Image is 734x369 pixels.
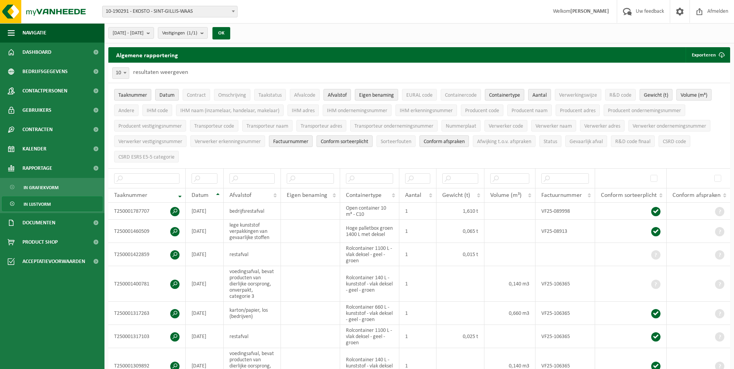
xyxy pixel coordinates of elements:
[195,139,261,145] span: Verwerker erkenningsnummer
[287,192,327,198] span: Eigen benaming
[441,120,481,132] button: NummerplaatNummerplaat: Activate to sort
[608,108,681,114] span: Producent ondernemingsnummer
[186,220,224,243] td: [DATE]
[327,108,387,114] span: IHM ondernemingsnummer
[531,120,576,132] button: Verwerker naamVerwerker naam: Activate to sort
[258,92,282,98] span: Taakstatus
[108,220,186,243] td: T250001460509
[224,302,281,325] td: karton/papier, los (bedrijven)
[301,123,342,129] span: Transporteur adres
[399,220,436,243] td: 1
[381,139,411,145] span: Sorteerfouten
[663,139,686,145] span: CSRD code
[22,139,46,159] span: Kalender
[536,220,595,243] td: VF25-08913
[317,135,373,147] button: Conform sorteerplicht : Activate to sort
[224,220,281,243] td: lege kunststof verpakkingen van gevaarlijke stoffen
[399,325,436,348] td: 1
[541,192,582,198] span: Factuurnummer
[118,92,147,98] span: Taaknummer
[445,92,477,98] span: Containercode
[103,6,237,17] span: 10-190291 - EKOSTO - SINT-GILLIS-WAAS
[147,108,168,114] span: IHM code
[114,135,186,147] button: Verwerker vestigingsnummerVerwerker vestigingsnummer: Activate to sort
[559,92,597,98] span: Verwerkingswijze
[539,135,561,147] button: StatusStatus: Activate to sort
[686,47,729,63] button: Exporteren
[402,89,437,101] button: EURAL codeEURAL code: Activate to sort
[419,135,469,147] button: Conform afspraken : Activate to sort
[187,31,197,36] count: (1/1)
[604,104,685,116] button: Producent ondernemingsnummerProducent ondernemingsnummer: Activate to sort
[287,104,319,116] button: IHM adresIHM adres: Activate to sort
[465,108,499,114] span: Producent code
[187,92,206,98] span: Contract
[328,92,347,98] span: Afvalstof
[190,135,265,147] button: Verwerker erkenningsnummerVerwerker erkenningsnummer: Activate to sort
[489,92,520,98] span: Containertype
[376,135,416,147] button: SorteerfoutenSorteerfouten: Activate to sort
[24,180,58,195] span: In grafiekvorm
[555,89,601,101] button: VerwerkingswijzeVerwerkingswijze: Activate to sort
[611,135,655,147] button: R&D code finaalR&amp;D code finaal: Activate to sort
[142,104,172,116] button: IHM codeIHM code: Activate to sort
[108,27,154,39] button: [DATE] - [DATE]
[186,266,224,302] td: [DATE]
[346,192,382,198] span: Containertype
[350,120,438,132] button: Transporteur ondernemingsnummerTransporteur ondernemingsnummer : Activate to sort
[273,139,308,145] span: Factuurnummer
[133,69,188,75] label: resultaten weergeven
[615,139,650,145] span: R&D code finaal
[640,89,672,101] button: Gewicht (t)Gewicht (t): Activate to sort
[186,302,224,325] td: [DATE]
[556,104,600,116] button: Producent adresProducent adres: Activate to sort
[570,9,609,14] strong: [PERSON_NAME]
[224,266,281,302] td: voedingsafval, bevat producten van dierlijke oorsprong, onverpakt, categorie 3
[484,266,536,302] td: 0,140 m3
[214,89,250,101] button: OmschrijvingOmschrijving: Activate to sort
[354,123,433,129] span: Transporteur ondernemingsnummer
[269,135,313,147] button: FactuurnummerFactuurnummer: Activate to sort
[681,92,707,98] span: Volume (m³)
[112,67,129,79] span: 10
[605,89,636,101] button: R&D codeR&amp;D code: Activate to sort
[22,81,67,101] span: Contactpersonen
[321,139,368,145] span: Conform sorteerplicht
[484,302,536,325] td: 0,660 m3
[628,120,710,132] button: Verwerker ondernemingsnummerVerwerker ondernemingsnummer: Activate to sort
[114,120,186,132] button: Producent vestigingsnummerProducent vestigingsnummer: Activate to sort
[186,325,224,348] td: [DATE]
[114,89,151,101] button: TaaknummerTaaknummer: Activate to remove sorting
[118,154,175,160] span: CSRD ESRS E5-5 categorie
[399,266,436,302] td: 1
[340,325,399,348] td: Rolcontainer 1100 L - vlak deksel - geel - groen
[212,27,230,39] button: OK
[672,192,720,198] span: Conform afspraken
[22,232,58,252] span: Product Shop
[485,89,524,101] button: ContainertypeContainertype: Activate to sort
[155,89,179,101] button: DatumDatum: Activate to sort
[224,203,281,220] td: bedrijfsrestafval
[192,192,209,198] span: Datum
[108,302,186,325] td: T250001317263
[190,120,238,132] button: Transporteur codeTransporteur code: Activate to sort
[507,104,552,116] button: Producent naamProducent naam: Activate to sort
[355,89,398,101] button: Eigen benamingEigen benaming: Activate to sort
[609,92,631,98] span: R&D code
[490,192,522,198] span: Volume (m³)
[512,108,548,114] span: Producent naam
[108,325,186,348] td: T250001317103
[229,192,252,198] span: Afvalstof
[340,220,399,243] td: Hoge palletbox groen 1400 L met deksel
[108,47,186,63] h2: Algemene rapportering
[194,123,234,129] span: Transporteur code
[176,104,284,116] button: IHM naam (inzamelaar, handelaar, makelaar)IHM naam (inzamelaar, handelaar, makelaar): Activate to...
[580,120,624,132] button: Verwerker adresVerwerker adres: Activate to sort
[159,92,175,98] span: Datum
[399,243,436,266] td: 1
[436,243,484,266] td: 0,015 t
[108,203,186,220] td: T250001787707
[158,27,208,39] button: Vestigingen(1/1)
[2,180,103,195] a: In grafiekvorm
[162,27,197,39] span: Vestigingen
